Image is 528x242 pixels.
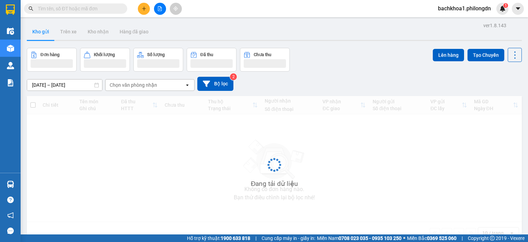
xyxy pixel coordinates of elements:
div: Chưa thu [254,52,271,57]
sup: 2 [230,73,237,80]
img: warehouse-icon [7,181,14,188]
span: 1 [504,3,507,8]
span: caret-down [515,6,521,12]
strong: 0708 023 035 - 0935 103 250 [339,235,401,241]
span: plus [142,6,146,11]
span: question-circle [7,197,14,203]
button: Bộ lọc [197,77,233,91]
input: Tìm tên, số ĐT hoặc mã đơn [38,5,119,12]
input: Select a date range. [27,80,102,91]
span: Hỗ trợ kỹ thuật: [187,234,250,242]
div: Khối lượng [94,52,115,57]
strong: 0369 525 060 [427,235,456,241]
span: bachkhoa1.philongdn [432,4,496,13]
img: logo-vxr [6,4,15,15]
span: | [462,234,463,242]
button: Số lượng [133,48,183,72]
div: Số lượng [147,52,165,57]
img: warehouse-icon [7,62,14,69]
span: Miền Nam [317,234,401,242]
span: ⚪️ [403,237,405,240]
div: Đang tải dữ liệu [251,179,298,189]
button: Kho gửi [27,23,55,40]
button: Đã thu [187,48,236,72]
button: Kho nhận [82,23,114,40]
div: ver 1.8.143 [483,22,506,29]
button: file-add [154,3,166,15]
button: Hàng đã giao [114,23,154,40]
span: copyright [490,236,495,241]
strong: 1900 633 818 [221,235,250,241]
button: Chưa thu [240,48,290,72]
span: Miền Bắc [407,234,456,242]
button: plus [138,3,150,15]
button: Đơn hàng [27,48,77,72]
div: Chọn văn phòng nhận [110,82,157,88]
button: caret-down [512,3,524,15]
span: file-add [157,6,162,11]
svg: open [185,82,190,88]
span: notification [7,212,14,219]
button: Lên hàng [433,49,464,61]
span: | [255,234,256,242]
img: warehouse-icon [7,28,14,35]
img: warehouse-icon [7,45,14,52]
img: solution-icon [7,79,14,86]
button: Tạo Chuyến [467,49,504,61]
span: Cung cấp máy in - giấy in: [262,234,315,242]
button: Trên xe [55,23,82,40]
img: icon-new-feature [499,6,506,12]
span: search [29,6,33,11]
button: aim [170,3,182,15]
div: Đơn hàng [41,52,59,57]
div: Đã thu [200,52,213,57]
button: Khối lượng [80,48,130,72]
span: message [7,228,14,234]
span: aim [173,6,178,11]
sup: 1 [503,3,508,8]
